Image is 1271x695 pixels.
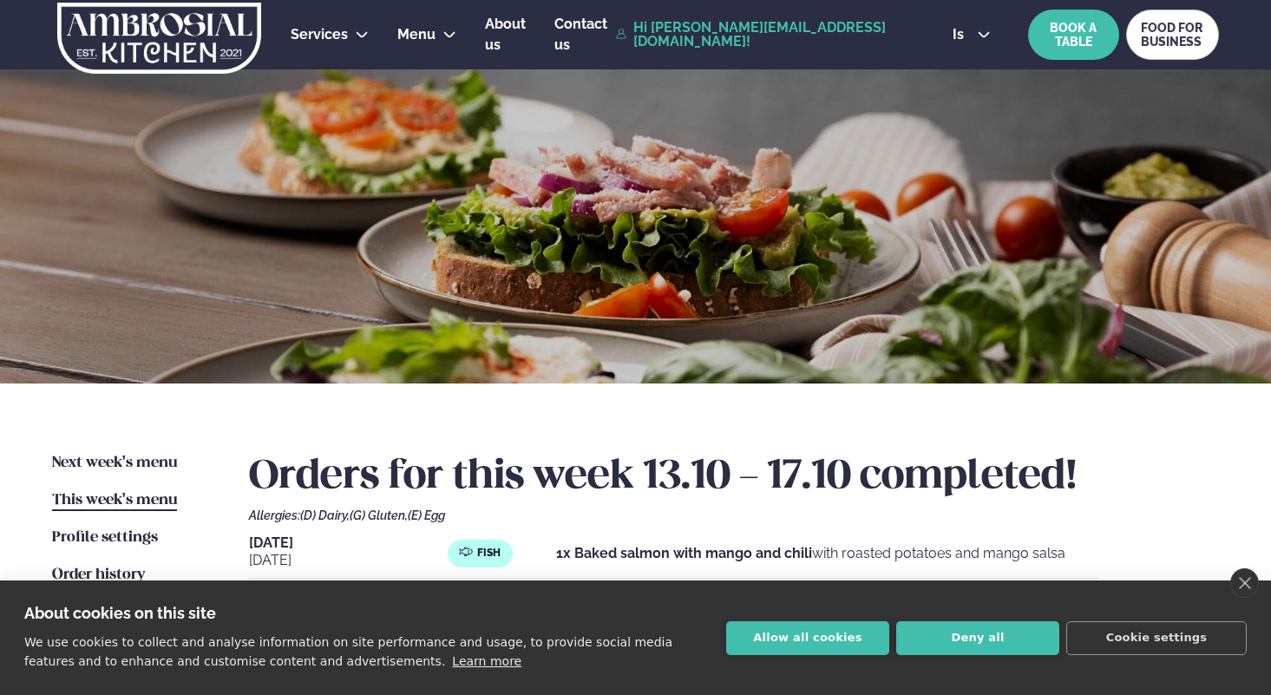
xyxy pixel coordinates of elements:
[24,635,672,668] p: We use cookies to collect and analyse information on site performance and usage, to provide socia...
[397,26,436,43] font: Menu
[1066,621,1247,655] button: Cookie settings
[633,19,886,49] font: Hi [PERSON_NAME][EMAIL_ADDRESS][DOMAIN_NAME]!
[812,545,1065,561] font: with roasted potatoes and mango salsa
[52,490,177,511] a: This week's menu
[1141,21,1202,49] font: FOOD FOR BUSINESS
[52,456,177,470] font: Next week's menu
[616,21,913,49] a: Hi [PERSON_NAME][EMAIL_ADDRESS][DOMAIN_NAME]!
[726,621,889,655] button: Allow all cookies
[300,508,350,522] font: (D) Dairy,
[953,28,969,42] span: is
[397,24,436,45] a: Menu
[554,14,607,56] a: Contact us
[249,534,293,551] font: [DATE]
[1028,10,1120,60] button: BOOK A TABLE
[485,14,526,56] a: About us
[249,552,292,568] font: [DATE]
[52,565,145,586] a: Order history
[459,545,473,559] img: fish.svg
[485,16,526,53] font: About us
[52,567,145,582] font: Order history
[291,26,348,43] font: Services
[452,654,521,668] a: Learn more
[24,604,216,622] strong: About cookies on this site
[249,458,1078,496] font: Orders for this week 13.10 - 17.10 completed!
[896,621,1059,655] button: Deny all
[52,453,177,474] a: Next week's menu
[1126,10,1219,60] a: FOOD FOR BUSINESS
[52,528,158,548] a: Profile settings
[477,547,501,559] font: Fish
[554,16,607,53] font: Contact us
[1230,568,1259,598] a: close
[249,508,300,522] font: Allergies:
[556,545,812,561] font: 1x Baked salmon with mango and chili
[408,508,445,522] font: (E) Egg
[52,493,177,508] font: This week's menu
[56,3,263,74] img: logo
[1050,21,1097,49] font: BOOK A TABLE
[52,530,158,545] font: Profile settings
[350,508,408,522] font: (G) Gluten,
[939,28,1004,42] button: is
[291,24,348,45] a: Services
